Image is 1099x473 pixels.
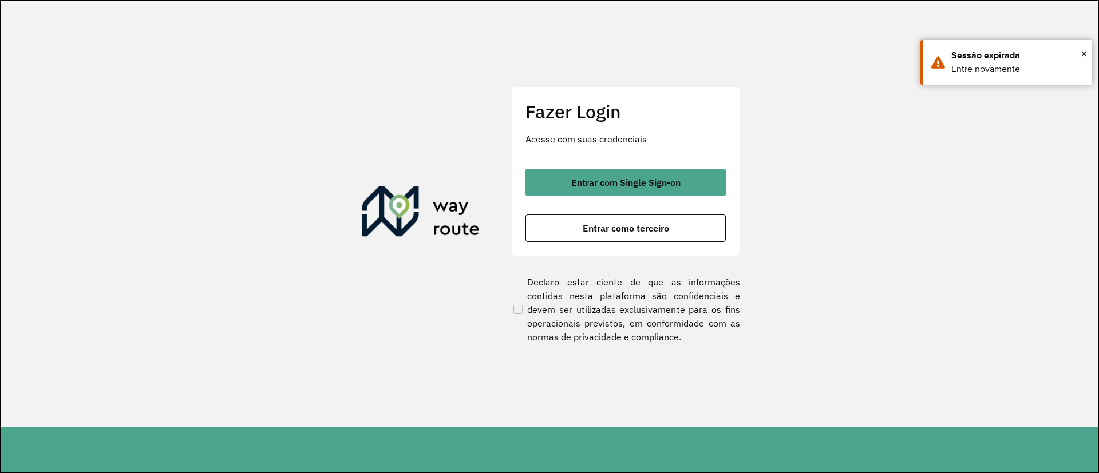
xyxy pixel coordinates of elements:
span: Entrar com Single Sign-on [571,178,681,187]
div: Sessão expirada [951,49,1084,62]
button: button [525,214,726,242]
div: Entre novamente [951,62,1084,76]
label: Declaro estar ciente de que as informações contidas nesta plataforma são confidenciais e devem se... [511,275,740,344]
span: × [1081,45,1087,62]
button: button [525,169,726,196]
p: Acesse com suas credenciais [525,132,726,146]
span: Entrar como terceiro [583,224,669,233]
img: Roteirizador AmbevTech [362,186,480,241]
button: Close [1081,45,1087,62]
h2: Fazer Login [525,101,726,122]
